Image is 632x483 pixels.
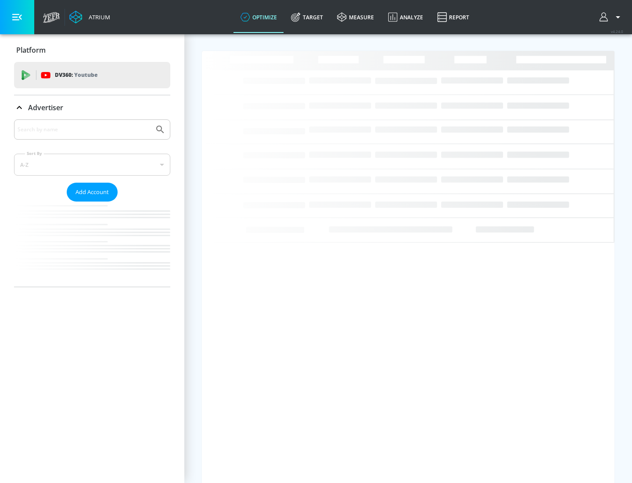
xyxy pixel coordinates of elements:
input: Search by name [18,124,151,135]
a: Report [430,1,476,33]
p: Platform [16,45,46,55]
a: Target [284,1,330,33]
button: Add Account [67,183,118,202]
nav: list of Advertiser [14,202,170,287]
label: Sort By [25,151,44,156]
a: optimize [233,1,284,33]
div: Advertiser [14,119,170,287]
div: Platform [14,38,170,62]
p: Advertiser [28,103,63,112]
div: Atrium [85,13,110,21]
p: DV360: [55,70,97,80]
div: DV360: Youtube [14,62,170,88]
a: measure [330,1,381,33]
a: Analyze [381,1,430,33]
span: v 4.24.0 [611,29,623,34]
span: Add Account [75,187,109,197]
div: Advertiser [14,95,170,120]
p: Youtube [74,70,97,79]
div: A-Z [14,154,170,176]
a: Atrium [69,11,110,24]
